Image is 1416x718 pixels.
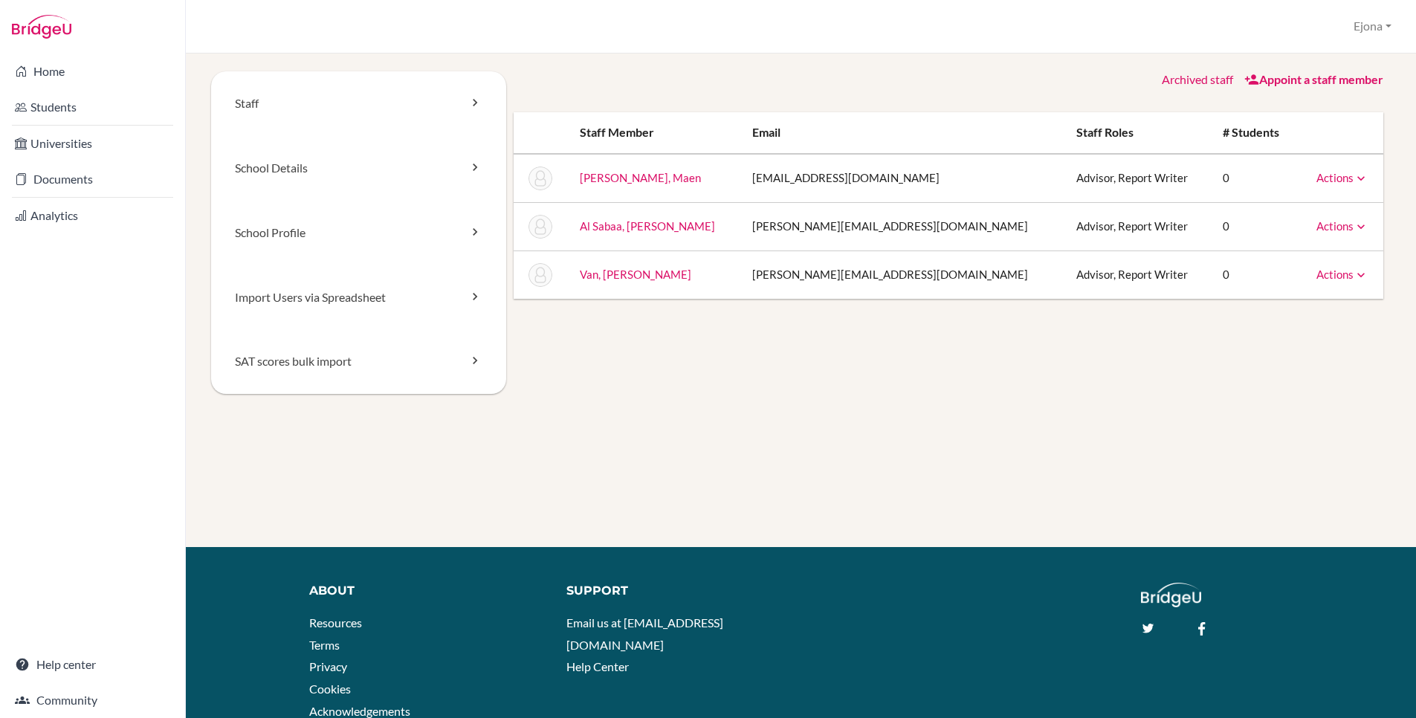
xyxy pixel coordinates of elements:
[211,71,506,136] a: Staff
[566,659,629,673] a: Help Center
[211,136,506,201] a: School Details
[3,56,182,86] a: Home
[309,638,340,652] a: Terms
[528,263,552,287] img: Kevon Van
[1244,72,1383,86] a: Appoint a staff member
[211,201,506,265] a: School Profile
[1211,112,1298,154] th: # students
[1064,154,1211,203] td: Advisor, Report Writer
[1347,13,1398,40] button: Ejona
[580,171,701,184] a: [PERSON_NAME], Maen
[309,704,410,718] a: Acknowledgements
[3,92,182,122] a: Students
[3,650,182,679] a: Help center
[211,265,506,330] a: Import Users via Spreadsheet
[568,112,740,154] th: Staff member
[309,659,347,673] a: Privacy
[528,166,552,190] img: Maen Abdrabbo
[309,682,351,696] a: Cookies
[1316,219,1368,233] a: Actions
[1316,268,1368,281] a: Actions
[740,154,1064,203] td: [EMAIL_ADDRESS][DOMAIN_NAME]
[1211,154,1298,203] td: 0
[3,164,182,194] a: Documents
[12,15,71,39] img: Bridge-U
[3,201,182,230] a: Analytics
[1211,250,1298,299] td: 0
[1162,72,1233,86] a: Archived staff
[1064,202,1211,250] td: Advisor, Report Writer
[566,583,788,600] div: Support
[1064,112,1211,154] th: Staff roles
[1211,202,1298,250] td: 0
[740,202,1064,250] td: [PERSON_NAME][EMAIL_ADDRESS][DOMAIN_NAME]
[3,685,182,715] a: Community
[309,583,544,600] div: About
[580,219,715,233] a: Al Sabaa, [PERSON_NAME]
[211,329,506,394] a: SAT scores bulk import
[740,112,1064,154] th: Email
[1316,171,1368,184] a: Actions
[580,268,691,281] a: Van, [PERSON_NAME]
[3,129,182,158] a: Universities
[1064,250,1211,299] td: Advisor, Report Writer
[740,250,1064,299] td: [PERSON_NAME][EMAIL_ADDRESS][DOMAIN_NAME]
[1141,583,1201,607] img: logo_white@2x-f4f0deed5e89b7ecb1c2cc34c3e3d731f90f0f143d5ea2071677605dd97b5244.png
[566,615,723,652] a: Email us at [EMAIL_ADDRESS][DOMAIN_NAME]
[309,615,362,630] a: Resources
[528,215,552,239] img: Mona Al Sabaa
